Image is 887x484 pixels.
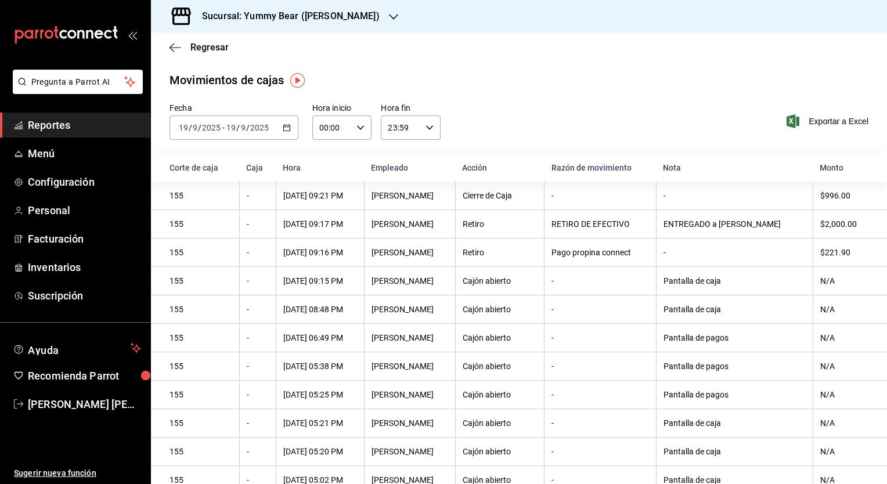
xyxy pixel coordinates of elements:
div: - [551,390,649,399]
div: Cierre de Caja [463,191,537,200]
div: - [551,447,649,456]
span: / [236,123,240,132]
div: 155 [170,248,232,257]
span: Recomienda Parrot [28,368,141,384]
label: Hora inicio [312,104,372,112]
div: - [551,333,649,342]
span: Pregunta a Parrot AI [31,76,125,88]
div: - [247,447,269,456]
label: Fecha [170,104,298,112]
div: Monto [820,163,868,172]
div: Pantalla de caja [664,447,806,456]
div: [DATE] 05:21 PM [283,418,357,428]
span: Facturación [28,231,141,247]
h3: Sucursal: Yummy Bear ([PERSON_NAME]) [193,9,380,23]
div: Movimientos de cajas [170,71,284,89]
div: [DATE] 09:16 PM [283,248,357,257]
div: Pantalla de pagos [664,362,806,371]
div: [DATE] 09:15 PM [283,276,357,286]
div: Empleado [371,163,448,172]
span: Exportar a Excel [789,114,868,128]
div: Cajón abierto [463,305,537,314]
div: [PERSON_NAME] [372,219,448,229]
div: - [247,191,269,200]
div: 155 [170,333,232,342]
div: - [247,219,269,229]
div: 155 [170,191,232,200]
button: open_drawer_menu [128,30,137,39]
div: Pago propina connect [551,248,649,257]
input: -- [226,123,236,132]
div: - [551,191,649,200]
div: - [247,305,269,314]
div: Pantalla de caja [664,276,806,286]
div: - [247,362,269,371]
div: Corte de caja [170,163,232,172]
input: -- [192,123,198,132]
span: Ayuda [28,341,126,355]
div: N/A [820,390,868,399]
button: Regresar [170,42,229,53]
div: [DATE] 09:21 PM [283,191,357,200]
span: Suscripción [28,288,141,304]
span: Menú [28,146,141,161]
div: Cajón abierto [463,390,537,399]
div: Cajón abierto [463,447,537,456]
div: - [551,362,649,371]
div: [PERSON_NAME] [372,447,448,456]
span: Inventarios [28,259,141,275]
div: Caja [246,163,269,172]
div: Nota [663,163,806,172]
div: Hora [283,163,357,172]
div: [PERSON_NAME] [372,276,448,286]
div: Cajón abierto [463,418,537,428]
div: - [551,276,649,286]
div: 155 [170,362,232,371]
div: 155 [170,447,232,456]
span: - [222,123,225,132]
a: Pregunta a Parrot AI [8,84,143,96]
div: N/A [820,418,868,428]
label: Hora fin [381,104,441,112]
div: $2,000.00 [820,219,868,229]
div: [PERSON_NAME] [372,390,448,399]
div: [DATE] 05:20 PM [283,447,357,456]
div: 155 [170,276,232,286]
input: ---- [201,123,221,132]
div: Pantalla de caja [664,418,806,428]
div: Razón de movimiento [551,163,650,172]
div: N/A [820,276,868,286]
div: - [247,390,269,399]
div: [DATE] 06:49 PM [283,333,357,342]
input: -- [240,123,246,132]
div: Pantalla de pagos [664,333,806,342]
div: [PERSON_NAME] [372,333,448,342]
div: [DATE] 09:17 PM [283,219,357,229]
div: [DATE] 05:38 PM [283,362,357,371]
div: [PERSON_NAME] [372,362,448,371]
div: [PERSON_NAME] [372,248,448,257]
div: Cajón abierto [463,362,537,371]
div: 155 [170,305,232,314]
input: -- [178,123,189,132]
div: Pantalla de pagos [664,390,806,399]
img: Tooltip marker [290,73,305,88]
div: - [247,333,269,342]
span: / [189,123,192,132]
div: [PERSON_NAME] [372,191,448,200]
div: [DATE] 05:25 PM [283,390,357,399]
div: N/A [820,305,868,314]
div: N/A [820,447,868,456]
div: - [247,248,269,257]
div: $221.90 [820,248,868,257]
span: Sugerir nueva función [14,467,141,479]
div: [PERSON_NAME] [372,305,448,314]
div: Acción [462,163,537,172]
span: Regresar [190,42,229,53]
div: - [247,276,269,286]
span: / [246,123,250,132]
span: Personal [28,203,141,218]
span: [PERSON_NAME] [PERSON_NAME] [28,396,141,412]
div: [DATE] 08:48 PM [283,305,357,314]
